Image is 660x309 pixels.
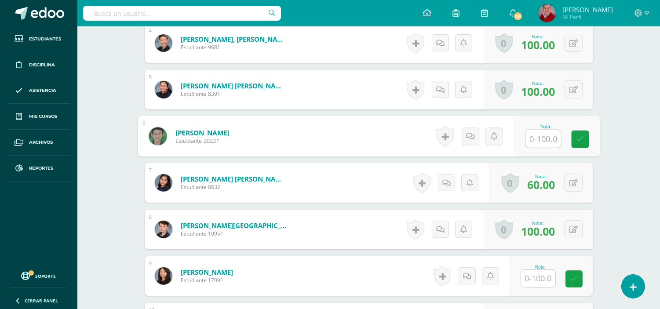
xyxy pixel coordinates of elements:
img: 3d5d111b48a4afcb36f5310f9e2f7da7.png [155,221,172,238]
span: Soporte [36,273,56,279]
img: e4d321661d57d6bd94d01f15d765530a.png [155,267,172,285]
a: Asistencia [7,78,70,104]
span: 100.00 [521,224,555,239]
img: 66f2f0b4944309af40777a6d85509dcb.png [155,81,172,98]
span: Disciplina [29,62,55,69]
span: Estudiante 9681 [181,44,286,51]
a: [PERSON_NAME][GEOGRAPHIC_DATA] [181,221,286,230]
span: Estudiante 20231 [175,137,229,145]
a: [PERSON_NAME], [PERSON_NAME] [181,35,286,44]
a: Reportes [7,156,70,182]
img: 990df5e827e51d16adf346a009f70901.png [155,174,172,192]
a: Soporte [11,269,67,281]
span: Estudiante 8391 [181,90,286,98]
img: 5e49eb7144f4d57dbb5d3167b7a628c2.png [155,34,172,52]
span: Estudiante 8632 [181,183,286,191]
a: 0 [501,173,519,193]
img: a99d9d95ba7179896fcfcaa32cda1a94.png [149,127,167,145]
a: [PERSON_NAME] [175,128,229,137]
img: fd73516eb2f546aead7fb058580fc543.png [538,4,556,22]
a: 0 [495,219,513,240]
span: Cerrar panel [25,298,58,304]
span: Mis cursos [29,113,57,120]
a: Archivos [7,130,70,156]
div: Nota [525,124,565,129]
a: 0 [495,33,513,53]
input: Busca un usuario... [83,6,281,21]
a: [PERSON_NAME] [181,268,233,276]
span: Estudiantes [29,36,61,43]
span: 60.00 [527,177,555,192]
div: Nota: [527,173,555,179]
span: 100.00 [521,37,555,52]
span: Estudiante 10951 [181,230,286,237]
input: 0-100.0 [525,130,561,148]
div: Nota: [521,33,555,40]
div: Nota: [521,80,555,86]
a: [PERSON_NAME] [PERSON_NAME] [181,81,286,90]
a: [PERSON_NAME] [PERSON_NAME] [181,174,286,183]
span: Mi Perfil [562,13,613,21]
span: Estudiante 17091 [181,276,233,284]
a: Disciplina [7,52,70,78]
span: Reportes [29,165,53,172]
span: Archivos [29,139,53,146]
span: Asistencia [29,87,56,94]
div: Nota [521,265,559,269]
span: 26 [513,11,523,21]
a: Estudiantes [7,26,70,52]
a: 0 [495,80,513,100]
span: [PERSON_NAME] [562,5,613,14]
span: 100.00 [521,84,555,99]
a: Mis cursos [7,104,70,130]
input: 0-100.0 [521,270,555,287]
div: Nota: [521,220,555,226]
